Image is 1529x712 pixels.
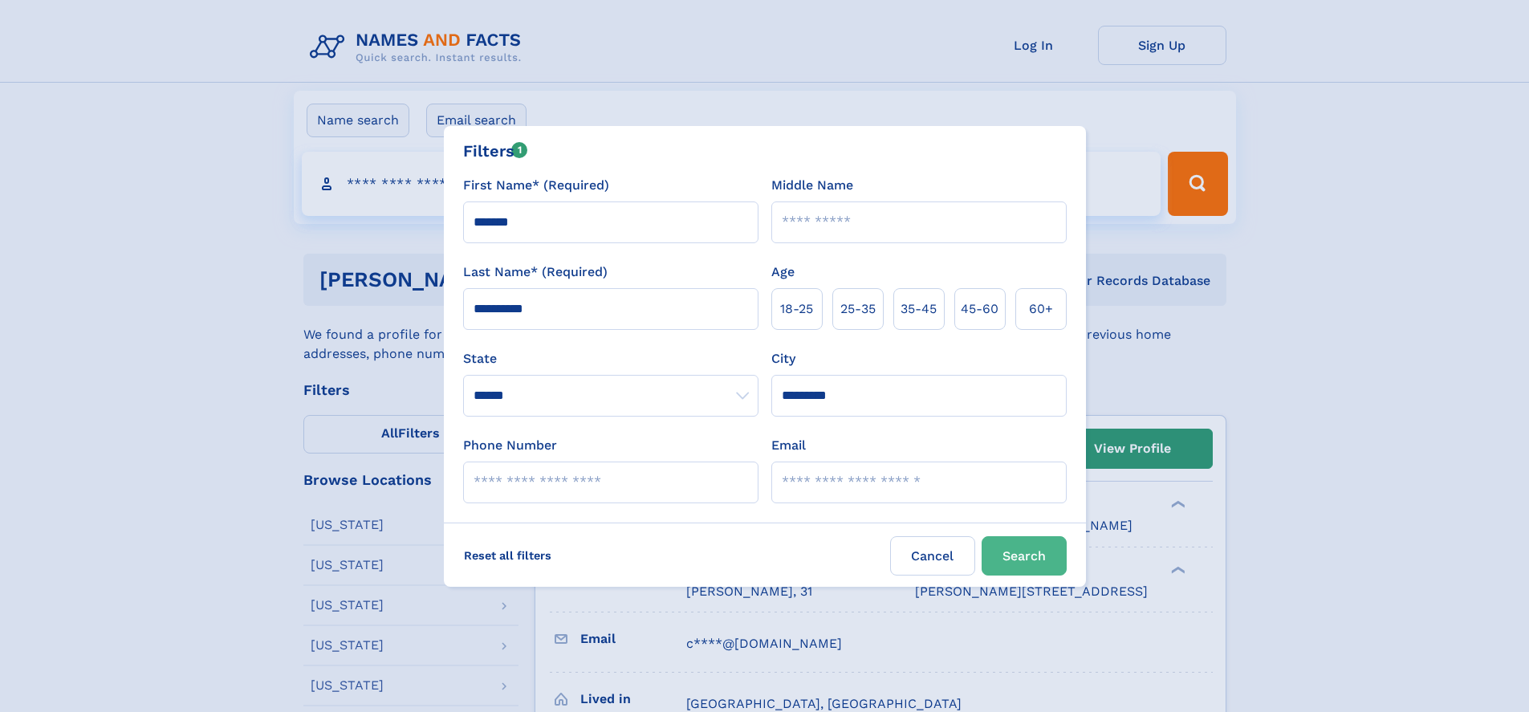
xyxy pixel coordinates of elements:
button: Search [982,536,1067,576]
label: Reset all filters [453,536,562,575]
span: 45‑60 [961,299,998,319]
label: Last Name* (Required) [463,262,608,282]
div: Filters [463,139,528,163]
label: State [463,349,758,368]
span: 18‑25 [780,299,813,319]
label: Email [771,436,806,455]
label: First Name* (Required) [463,176,609,195]
label: City [771,349,795,368]
label: Age [771,262,795,282]
label: Phone Number [463,436,557,455]
span: 35‑45 [901,299,937,319]
label: Cancel [890,536,975,576]
label: Middle Name [771,176,853,195]
span: 25‑35 [840,299,876,319]
span: 60+ [1029,299,1053,319]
